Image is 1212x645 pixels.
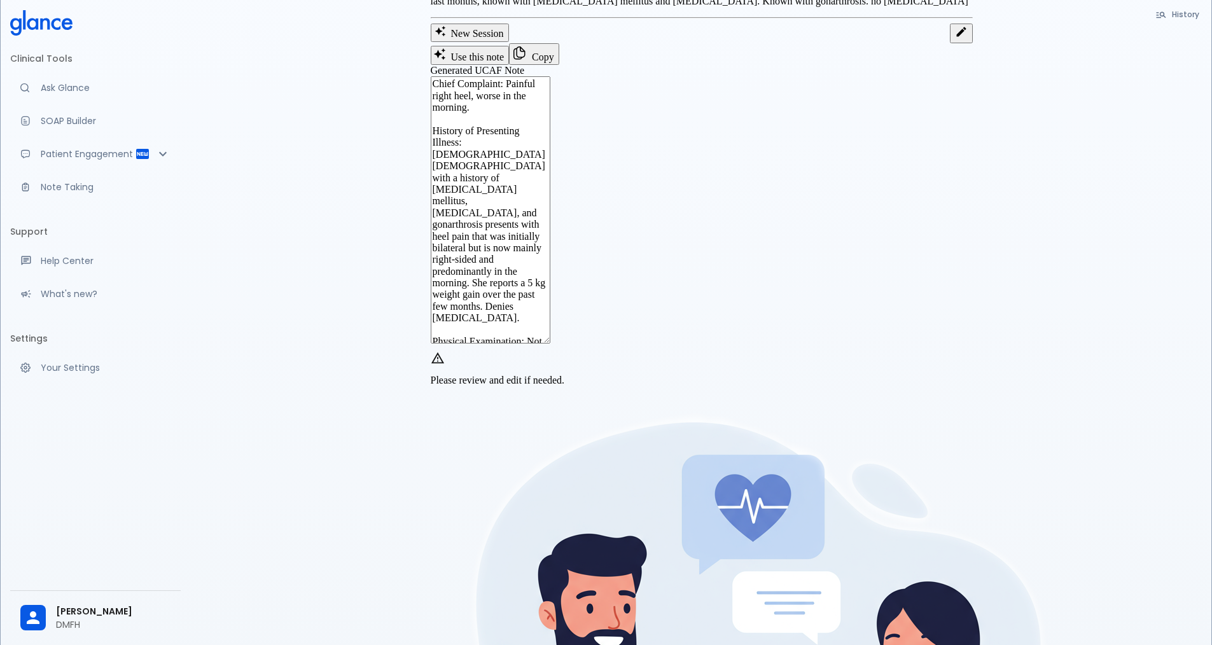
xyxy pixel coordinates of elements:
span: [PERSON_NAME] [56,605,171,618]
div: Please review and edit if needed. [431,370,973,391]
button: Copy [509,43,559,65]
div: [PERSON_NAME]DMFH [10,596,181,640]
a: Get help from our support team [10,247,181,275]
div: Patient Reports & Referrals [10,140,181,168]
a: Moramiz: Find ICD10AM codes instantly [10,74,181,102]
li: Settings [10,323,181,354]
p: Ask Glance [41,81,171,94]
button: History [1149,5,1207,24]
p: DMFH [56,618,171,631]
p: What's new? [41,288,171,300]
li: Support [10,216,181,247]
p: SOAP Builder [41,114,171,127]
button: Edit [950,24,973,43]
a: Docugen: Compose a clinical documentation in seconds [10,107,181,135]
a: Advanced note-taking [10,173,181,201]
p: Patient Engagement [41,148,135,160]
button: Use this note [431,46,510,65]
button: Clears all inputs and results. [431,24,509,41]
textarea: Chief Complaint: Painful right heel, worse in the morning. History of Presenting Illness: [DEMOGR... [431,76,550,343]
p: Note Taking [41,181,171,193]
p: Help Center [41,254,171,267]
div: Recent updates and feature releases [10,280,181,308]
a: Manage your settings [10,354,181,382]
p: Your Settings [41,361,171,374]
label: Generated UCAF Note [431,65,525,76]
li: Clinical Tools [10,43,181,74]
